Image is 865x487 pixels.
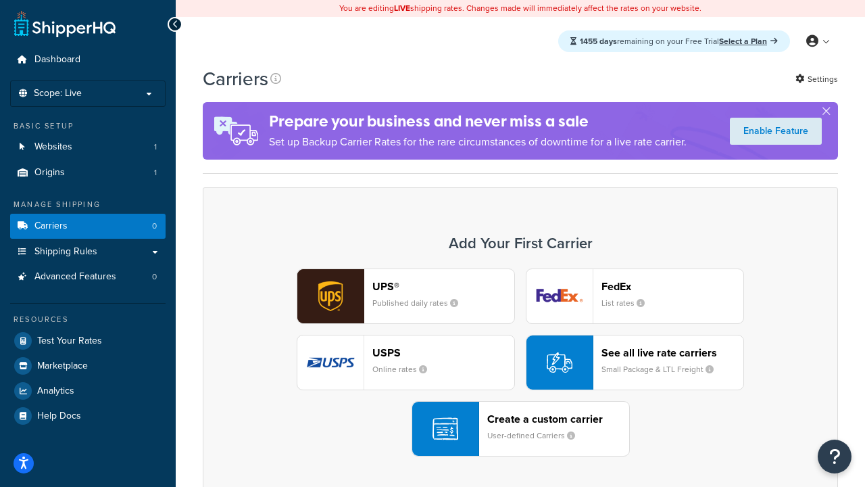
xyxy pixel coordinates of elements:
img: fedEx logo [526,269,593,323]
li: Origins [10,160,166,185]
small: Small Package & LTL Freight [601,363,724,375]
div: Manage Shipping [10,199,166,210]
span: Marketplace [37,361,88,372]
a: Help Docs [10,404,166,428]
h1: Carriers [203,66,268,92]
a: Marketplace [10,354,166,378]
span: Analytics [37,386,74,397]
span: Carriers [34,221,68,232]
header: UPS® [372,280,514,293]
span: 1 [154,141,157,153]
div: Resources [10,314,166,325]
button: Create a custom carrierUser-defined Carriers [412,401,630,457]
a: Origins 1 [10,160,166,185]
img: usps logo [297,335,364,390]
div: Basic Setup [10,120,166,132]
header: FedEx [601,280,743,293]
span: Websites [34,141,72,153]
span: 0 [152,271,157,283]
a: Websites 1 [10,135,166,160]
li: Carriers [10,214,166,239]
span: 1 [154,167,157,179]
span: Scope: Live [34,88,82,99]
button: Open Resource Center [818,440,851,473]
h4: Prepare your business and never miss a sale [269,110,687,133]
small: User-defined Carriers [487,430,586,442]
small: List rates [601,297,656,309]
img: ups logo [297,269,364,323]
li: Websites [10,135,166,160]
li: Advanced Features [10,264,166,289]
a: Carriers 0 [10,214,166,239]
b: LIVE [394,2,410,14]
button: See all live rate carriersSmall Package & LTL Freight [526,335,744,390]
button: ups logoUPS®Published daily rates [297,269,515,324]
div: remaining on your Free Trial [558,30,790,52]
header: Create a custom carrier [487,413,629,425]
header: See all live rate carriers [601,346,743,359]
img: icon-carrier-liverate-becf4550.svg [547,350,572,375]
h3: Add Your First Carrier [217,235,824,252]
a: Test Your Rates [10,329,166,353]
small: Published daily rates [372,297,469,309]
a: Shipping Rules [10,239,166,264]
small: Online rates [372,363,438,375]
a: Advanced Features 0 [10,264,166,289]
span: Test Your Rates [37,335,102,347]
span: Help Docs [37,411,81,422]
img: ad-rules-rateshop-fe6ec290ccb7230408bd80ed9643f0289d75e0ffd9eb532fc0e269fcd187b520.png [203,102,269,160]
button: fedEx logoFedExList rates [526,269,744,324]
strong: 1455 days [580,35,617,47]
span: Dashboard [34,54,80,66]
a: Dashboard [10,47,166,72]
span: Shipping Rules [34,246,97,258]
span: Origins [34,167,65,179]
p: Set up Backup Carrier Rates for the rare circumstances of downtime for a live rate carrier. [269,133,687,152]
header: USPS [372,346,514,359]
img: icon-carrier-custom-c93b8a24.svg [432,416,458,442]
a: Enable Feature [730,118,822,145]
span: 0 [152,221,157,232]
a: Settings [795,70,838,89]
a: Analytics [10,379,166,403]
a: Select a Plan [719,35,778,47]
span: Advanced Features [34,271,116,283]
button: usps logoUSPSOnline rates [297,335,515,390]
a: ShipperHQ Home [14,10,116,37]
